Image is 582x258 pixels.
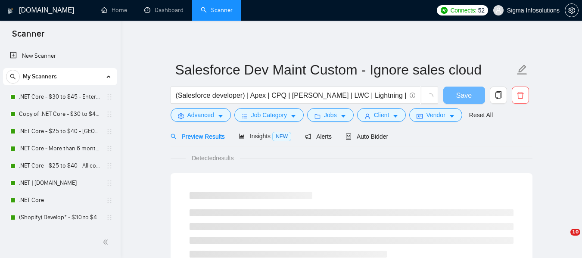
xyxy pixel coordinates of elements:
span: 10 [570,229,580,236]
span: Vendor [426,110,445,120]
a: .NET | [DOMAIN_NAME] [19,174,101,192]
a: .NET Core - More than 6 months of work [19,140,101,157]
span: holder [106,162,113,169]
button: barsJob Categorycaret-down [234,108,304,122]
span: Auto Bidder [345,133,388,140]
input: Search Freelance Jobs... [176,90,406,101]
a: (Shopify) Develop* - $30 to $45 Enterprise [19,209,101,226]
button: delete [512,87,529,104]
img: logo [7,4,13,18]
span: Job Category [251,110,287,120]
span: caret-down [218,113,224,119]
a: Reset All [469,110,493,120]
span: Insights [239,133,291,140]
span: caret-down [290,113,296,119]
span: bars [242,113,248,119]
a: setting [565,7,579,14]
span: double-left [103,238,111,246]
span: Client [374,110,389,120]
span: holder [106,128,113,135]
span: 52 [478,6,485,15]
span: notification [305,134,311,140]
span: loading [426,93,433,101]
button: copy [490,87,507,104]
span: area-chart [239,133,245,139]
a: dashboardDashboard [144,6,184,14]
button: idcardVendorcaret-down [409,108,462,122]
span: idcard [417,113,423,119]
li: New Scanner [3,47,117,65]
span: caret-down [340,113,346,119]
a: searchScanner [201,6,233,14]
iframe: Intercom live chat [553,229,573,249]
span: Save [456,90,472,101]
a: New Scanner [10,47,110,65]
span: Detected results [186,153,240,163]
span: delete [512,91,529,99]
span: holder [106,111,113,118]
span: holder [106,145,113,152]
span: holder [106,180,113,187]
a: .NET Core - $30 to $45 - Enterprise client - ROW [19,88,101,106]
span: Advanced [187,110,214,120]
a: Copy of .NET Core - $30 to $45 - Enterprise client - ROW [19,106,101,123]
span: user [364,113,370,119]
span: caret-down [449,113,455,119]
span: Jobs [324,110,337,120]
span: caret-down [392,113,398,119]
a: (Shopify) (Develop*) - $25 to $40 - [GEOGRAPHIC_DATA] and Ocenia [19,226,101,243]
span: Scanner [5,28,51,46]
span: holder [106,93,113,100]
a: homeHome [101,6,127,14]
span: info-circle [410,93,415,98]
span: edit [517,64,528,75]
a: .NET Core - $25 to $40 - All continents [19,157,101,174]
input: Scanner name... [175,59,515,81]
span: user [495,7,501,13]
span: setting [565,7,578,14]
button: settingAdvancedcaret-down [171,108,231,122]
span: setting [178,113,184,119]
span: copy [490,91,507,99]
span: search [6,74,19,80]
span: My Scanners [23,68,57,85]
span: Connects: [450,6,476,15]
span: folder [314,113,321,119]
span: Preview Results [171,133,225,140]
span: search [171,134,177,140]
span: holder [106,214,113,221]
a: .NET Core - $25 to $40 - [GEOGRAPHIC_DATA] and [GEOGRAPHIC_DATA] [19,123,101,140]
button: folderJobscaret-down [307,108,354,122]
span: holder [106,197,113,204]
button: search [6,70,20,84]
button: userClientcaret-down [357,108,406,122]
button: Save [443,87,485,104]
span: robot [345,134,352,140]
span: Alerts [305,133,332,140]
span: NEW [272,132,291,141]
a: .NET Core [19,192,101,209]
button: setting [565,3,579,17]
img: upwork-logo.png [441,7,448,14]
